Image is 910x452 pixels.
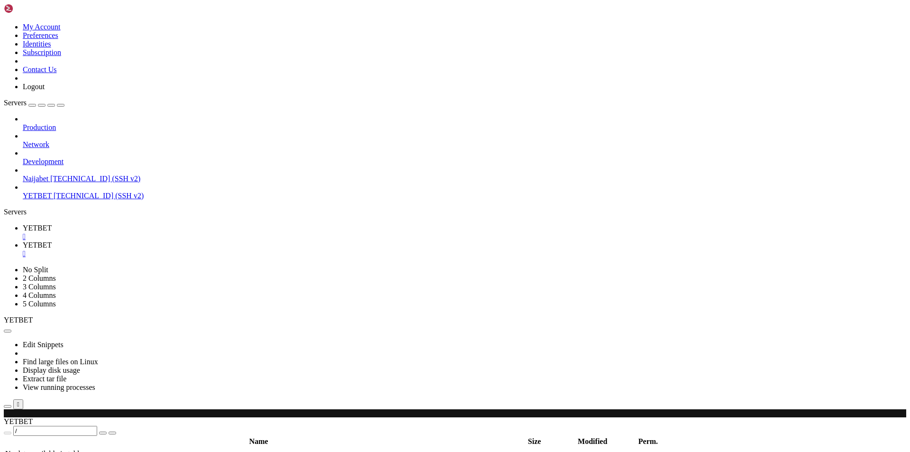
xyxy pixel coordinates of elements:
a: Find large files on Linux [23,358,98,366]
span: Servers [4,99,27,107]
th: Modified: activate to sort column ascending [556,437,629,446]
a: YETBET [TECHNICAL_ID] (SSH v2) [23,192,906,200]
a: Production [23,123,906,132]
a: 5 Columns [23,300,56,308]
div: Servers [4,208,906,216]
a: Identities [23,40,51,48]
span: Network [23,140,49,148]
span: Naijabet [23,175,48,183]
th: Size: activate to sort column ascending [513,437,555,446]
span: YETBET [4,316,33,324]
span: Production [23,123,56,131]
a: YETBET [23,224,906,241]
span: [TECHNICAL_ID] (SSH v2) [50,175,140,183]
span: Development [23,157,64,166]
a: Network [23,140,906,149]
a: Servers [4,99,64,107]
li: Network [23,132,906,149]
a: No Split [23,266,48,274]
a:  [23,232,906,241]
a: 3 Columns [23,283,56,291]
div:  [17,401,19,408]
a:  [23,249,906,258]
a: YETBET [23,241,906,258]
span: YETBET [23,241,52,249]
a: 4 Columns [23,291,56,299]
a: 2 Columns [23,274,56,282]
a: Logout [23,83,45,91]
li: Naijabet [TECHNICAL_ID] (SSH v2) [23,166,906,183]
li: Development [23,149,906,166]
a: Naijabet [TECHNICAL_ID] (SSH v2) [23,175,906,183]
th: Name: activate to sort column descending [5,437,512,446]
span: YETBET [23,224,52,232]
a: Display disk usage [23,366,80,374]
a: My Account [23,23,61,31]
th: Perm.: activate to sort column ascending [630,437,667,446]
a: Edit Snippets [23,341,64,349]
a: Subscription [23,48,61,56]
a: View running processes [23,383,95,391]
a: Preferences [23,31,58,39]
a: Contact Us [23,65,57,74]
button:  [13,399,23,409]
a: Development [23,157,906,166]
li: YETBET [TECHNICAL_ID] (SSH v2) [23,183,906,200]
a: Extract tar file [23,375,66,383]
span: [TECHNICAL_ID] (SSH v2) [54,192,144,200]
span: YETBET [23,192,52,200]
li: Production [23,115,906,132]
img: Shellngn [4,4,58,13]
